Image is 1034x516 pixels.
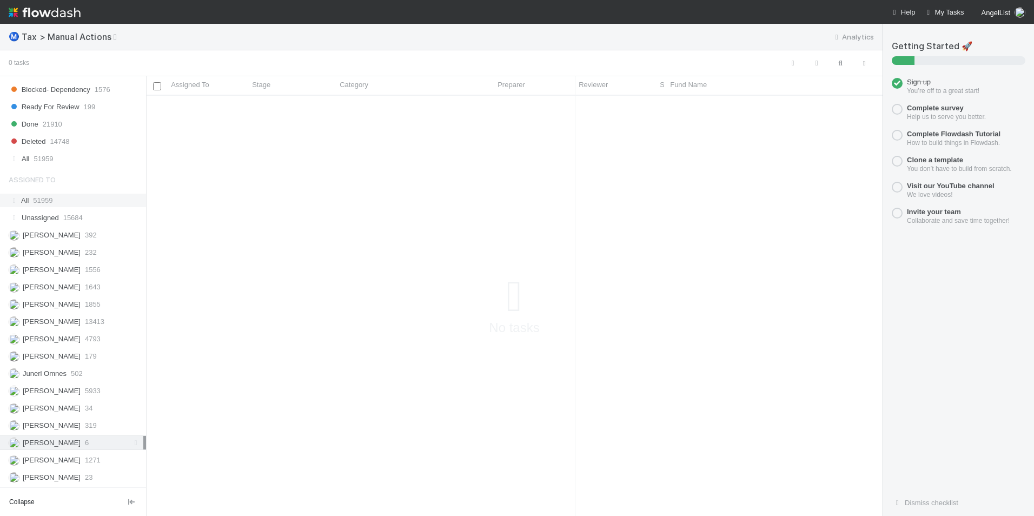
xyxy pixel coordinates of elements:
span: Deleted [9,135,45,148]
span: Done [9,117,38,131]
span: 392 [85,228,97,242]
small: You don’t have to build from scratch. [907,165,1012,173]
a: Invite your team [907,208,961,216]
img: avatar_711f55b7-5a46-40da-996f-bc93b6b86381.png [9,334,19,345]
span: Ready For Review [9,100,79,114]
a: Dismiss checklist [892,499,958,507]
span: [PERSON_NAME] [23,300,81,308]
span: 232 [85,246,97,259]
span: 1271 [85,453,101,467]
span: Sign up [907,78,931,86]
div: Unassigned [9,211,143,224]
img: logo-inverted-e16ddd16eac7371096b0.svg [9,3,81,22]
h5: Getting Started 🚀 [892,41,1025,52]
span: [PERSON_NAME] [23,317,81,326]
img: avatar_d45d11ee-0024-4901-936f-9df0a9cc3b4e.png [9,316,19,327]
span: [PERSON_NAME] [23,335,81,343]
span: 179 [85,349,97,363]
small: Collaborate and save time together! [907,217,1010,224]
span: 502 [71,367,83,380]
img: avatar_66854b90-094e-431f-b713-6ac88429a2b8.png [9,386,19,396]
span: Ⓜ️ [9,32,19,41]
img: avatar_45ea4894-10ca-450f-982d-dabe3bd75b0b.png [9,247,19,258]
span: [PERSON_NAME] [23,421,81,429]
span: 5933 [85,384,101,398]
span: 1556 [85,263,101,276]
span: [PERSON_NAME] [23,456,81,464]
span: 199 [84,100,96,114]
small: You’re off to a great start! [907,87,979,95]
span: Preparer [498,80,525,90]
img: avatar_55a2f090-1307-4765-93b4-f04da16234ba.png [9,230,19,241]
a: Complete Flowdash Tutorial [907,130,1000,138]
small: We love videos! [907,191,953,199]
span: 51959 [33,196,52,204]
span: 6 [85,436,89,449]
span: [PERSON_NAME] [23,404,81,412]
span: [PERSON_NAME] [23,248,81,256]
a: Visit our YouTube channel [907,182,995,190]
span: 34 [85,401,92,415]
span: [PERSON_NAME] [23,231,81,239]
span: 21910 [43,117,62,131]
span: Junerl Omnes [23,369,67,378]
img: avatar_e41e7ae5-e7d9-4d8d-9f56-31b0d7a2f4fd.png [9,299,19,310]
span: Stage [252,80,270,90]
img: avatar_de77a991-7322-4664-a63d-98ba485ee9e0.png [9,368,19,379]
span: 319 [85,419,97,432]
span: Collapse [9,497,35,507]
img: avatar_c8e523dd-415a-4cf0-87a3-4b787501e7b6.png [9,351,19,362]
span: 14748 [50,135,69,148]
span: [PERSON_NAME] [23,266,81,274]
span: Fund Name [670,80,707,90]
span: 1576 [95,83,110,96]
span: Reviewer [579,80,608,90]
img: avatar_5106bb14-94e9-4897-80de-6ae81081f36d.png [9,403,19,414]
a: Complete survey [907,104,964,112]
div: All [9,194,143,207]
span: Tax > Manual Actions [22,31,127,42]
img: avatar_cc3a00d7-dd5c-4a2f-8d58-dd6545b20c0d.png [9,472,19,483]
span: [PERSON_NAME] [23,283,81,291]
span: Assigned To [9,169,56,190]
span: AngelList [982,9,1010,17]
img: avatar_7d33b4c2-6dd7-4bf3-9761-6f087fa0f5c6.png [1015,7,1025,18]
span: 15684 [63,211,83,224]
span: 4793 [85,332,101,346]
span: [PERSON_NAME] [23,387,81,395]
span: My Tasks [924,8,964,16]
a: My Tasks [924,7,964,18]
span: [PERSON_NAME] [23,439,81,447]
span: 1643 [85,280,101,294]
span: 51959 [34,152,53,166]
small: 0 tasks [9,58,29,68]
a: Analytics [831,30,874,43]
span: [PERSON_NAME] [23,473,81,481]
span: 1855 [85,297,101,311]
span: Blocked- Dependency [9,83,90,96]
span: 23 [85,471,92,484]
img: avatar_7d33b4c2-6dd7-4bf3-9761-6f087fa0f5c6.png [9,438,19,448]
span: [PERSON_NAME] [23,352,81,360]
img: avatar_37569647-1c78-4889-accf-88c08d42a236.png [9,455,19,466]
div: Help [890,7,916,18]
img: avatar_cfa6ccaa-c7d9-46b3-b608-2ec56ecf97ad.png [9,282,19,293]
input: Toggle All Rows Selected [153,82,161,90]
span: Assigned To [171,80,209,90]
span: Category [340,80,368,90]
a: Clone a template [907,156,963,164]
small: Help us to serve you better. [907,113,986,121]
div: All [9,152,143,166]
img: avatar_85833754-9fc2-4f19-a44b-7938606ee299.png [9,420,19,431]
small: How to build things in Flowdash. [907,139,1000,147]
span: 13413 [85,315,104,328]
img: avatar_04ed6c9e-3b93-401c-8c3a-8fad1b1fc72c.png [9,264,19,275]
span: Status Reminder [660,80,664,90]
